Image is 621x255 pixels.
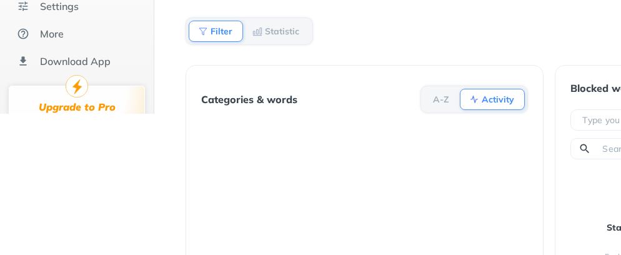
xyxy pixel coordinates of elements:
img: Activity [469,94,479,104]
b: Activity [482,96,514,103]
b: Statistic [265,27,299,35]
div: More [40,27,64,40]
div: Categories & words [201,94,297,105]
div: Upgrade to Pro [39,101,116,113]
img: download-app.svg [17,55,29,67]
img: upgrade-to-pro.svg [66,75,88,97]
b: Filter [211,27,232,35]
img: Statistic [252,26,262,36]
div: Download App [40,55,111,67]
b: A-Z [433,96,449,103]
img: about.svg [17,27,29,40]
img: Filter [198,26,208,36]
